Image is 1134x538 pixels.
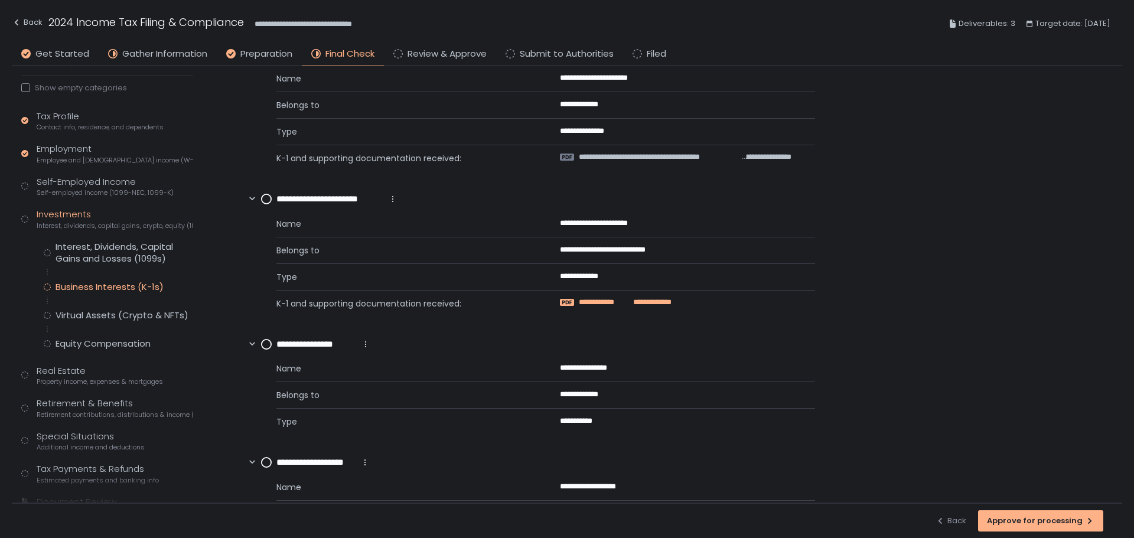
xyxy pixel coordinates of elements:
span: Self-employed income (1099-NEC, 1099-K) [37,188,174,197]
span: Type [276,271,532,283]
span: Filed [647,47,666,61]
span: Name [276,218,532,230]
span: Interest, dividends, capital gains, crypto, equity (1099s, K-1s) [37,221,193,230]
span: Estimated payments and banking info [37,476,159,485]
span: Review & Approve [408,47,487,61]
span: Property income, expenses & mortgages [37,377,163,386]
span: Belongs to [276,244,532,256]
div: Investments [37,208,193,230]
div: Back [936,516,966,526]
span: Retirement contributions, distributions & income (1099-R, 5498) [37,410,193,419]
div: Retirement & Benefits [37,397,193,419]
span: K-1 and supporting documentation received: [276,298,532,309]
div: Interest, Dividends, Capital Gains and Losses (1099s) [56,241,193,265]
span: Final Check [325,47,374,61]
span: Submit to Authorities [520,47,614,61]
div: Tax Profile [37,110,164,132]
div: Approve for processing [987,516,1094,526]
span: Employee and [DEMOGRAPHIC_DATA] income (W-2s) [37,156,193,165]
span: Get Started [35,47,89,61]
span: Name [276,481,532,493]
button: Back [936,510,966,532]
span: Target date: [DATE] [1035,17,1110,31]
div: Tax Payments & Refunds [37,462,159,485]
span: Type [276,416,532,428]
div: Special Situations [37,430,145,452]
span: Name [276,73,532,84]
span: Contact info, residence, and dependents [37,123,164,132]
span: Additional income and deductions [37,443,145,452]
span: K-1 and supporting documentation received: [276,152,532,164]
h1: 2024 Income Tax Filing & Compliance [48,14,244,30]
span: Name [276,363,532,374]
span: Type [276,126,532,138]
div: Real Estate [37,364,163,387]
div: Business Interests (K-1s) [56,281,164,293]
div: Equity Compensation [56,338,151,350]
div: Self-Employed Income [37,175,174,198]
div: Back [12,15,43,30]
div: Employment [37,142,193,165]
button: Approve for processing [978,510,1103,532]
button: Back [12,14,43,34]
span: Belongs to [276,99,532,111]
div: Document Review [37,495,116,509]
div: Virtual Assets (Crypto & NFTs) [56,309,188,321]
span: Deliverables: 3 [959,17,1015,31]
span: Gather Information [122,47,207,61]
span: Belongs to [276,389,532,401]
span: Preparation [240,47,292,61]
